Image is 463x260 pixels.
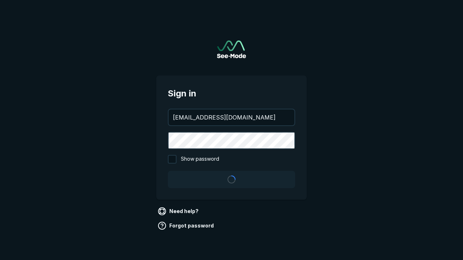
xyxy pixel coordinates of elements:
span: Sign in [168,87,295,100]
span: Show password [181,155,219,164]
input: your@email.com [169,109,294,125]
a: Go to sign in [217,40,246,58]
a: Forgot password [156,220,217,231]
a: Need help? [156,205,201,217]
img: See-Mode Logo [217,40,246,58]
